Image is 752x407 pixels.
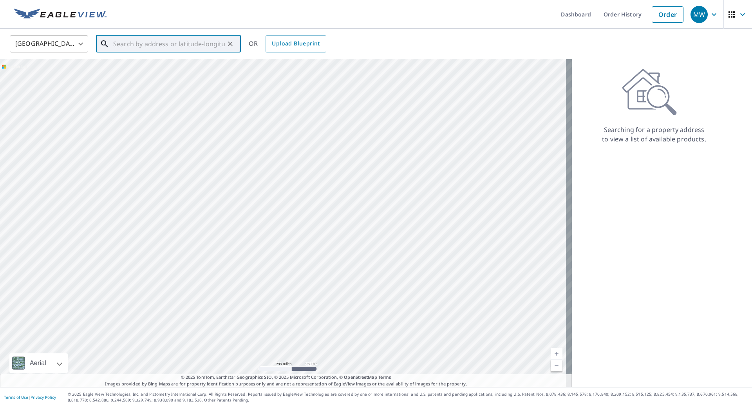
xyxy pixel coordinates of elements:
[9,353,68,373] div: Aerial
[113,33,225,55] input: Search by address or latitude-longitude
[551,348,562,360] a: Current Level 5, Zoom In
[652,6,683,23] a: Order
[225,38,236,49] button: Clear
[10,33,88,55] div: [GEOGRAPHIC_DATA]
[378,374,391,380] a: Terms
[691,6,708,23] div: MW
[31,394,56,400] a: Privacy Policy
[181,374,391,381] span: © 2025 TomTom, Earthstar Geographics SIO, © 2025 Microsoft Corporation, ©
[344,374,377,380] a: OpenStreetMap
[272,39,320,49] span: Upload Blueprint
[266,35,326,52] a: Upload Blueprint
[551,360,562,371] a: Current Level 5, Zoom Out
[14,9,107,20] img: EV Logo
[4,394,28,400] a: Terms of Use
[27,353,49,373] div: Aerial
[68,391,748,403] p: © 2025 Eagle View Technologies, Inc. and Pictometry International Corp. All Rights Reserved. Repo...
[4,395,56,400] p: |
[602,125,707,144] p: Searching for a property address to view a list of available products.
[249,35,326,52] div: OR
